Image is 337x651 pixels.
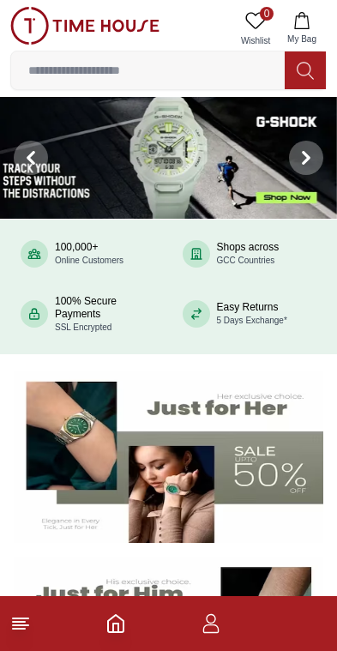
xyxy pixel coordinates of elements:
div: 100% Secure Payments [55,295,155,334]
span: Online Customers [55,256,123,265]
button: My Bag [277,7,327,51]
span: Wishlist [234,34,277,47]
div: 100,000+ [55,241,123,267]
a: 0Wishlist [234,7,277,51]
div: Shops across [217,241,280,267]
span: GCC Countries [217,256,275,265]
span: 0 [260,7,274,21]
a: Home [105,613,126,634]
img: Women's Watches Banner [14,371,323,544]
img: ... [10,7,159,45]
span: SSL Encrypted [55,322,111,332]
span: My Bag [280,33,323,45]
span: 5 Days Exchange* [217,316,287,325]
div: Easy Returns [217,301,287,327]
